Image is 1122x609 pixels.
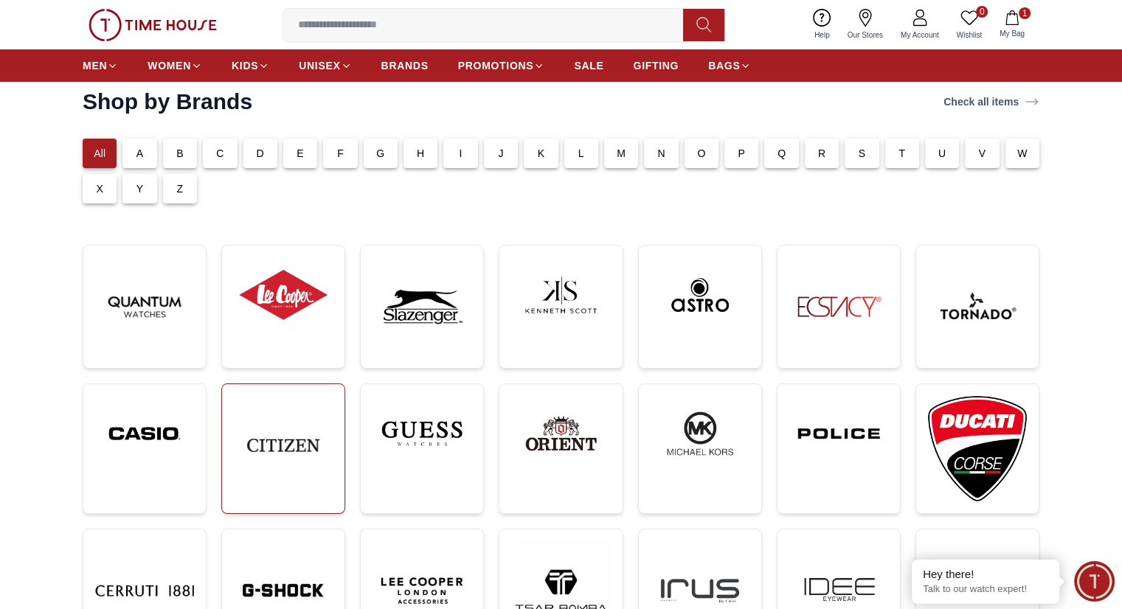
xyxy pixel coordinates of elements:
a: Help [806,6,839,43]
span: BRANDS [381,58,429,73]
p: V [979,146,986,161]
span: Wishlist [951,29,988,41]
button: 1My Bag [991,7,1033,42]
span: SALE [574,58,603,73]
img: ... [789,396,888,471]
a: BAGS [708,52,751,79]
img: ... [95,257,194,356]
a: Check all items [941,91,1042,112]
span: My Bag [994,28,1031,39]
span: MEN [83,58,107,73]
a: 0Wishlist [948,6,991,43]
p: M [617,146,626,161]
p: R [818,146,825,161]
img: ... [651,257,749,333]
p: L [578,146,584,161]
div: Hey there! [923,567,1048,582]
p: E [297,146,304,161]
a: PROMOTIONS [458,52,545,79]
p: F [337,146,344,161]
img: ... [373,257,471,356]
span: PROMOTIONS [458,58,534,73]
p: Q [778,146,786,161]
p: O [697,146,705,161]
p: Z [177,181,184,196]
span: BAGS [708,58,740,73]
div: Chat Widget [1074,561,1115,602]
span: 1 [1019,7,1031,19]
span: UNISEX [299,58,340,73]
p: J [498,146,503,161]
p: S [859,146,866,161]
a: SALE [574,52,603,79]
a: KIDS [232,52,269,79]
img: ... [928,396,1027,501]
span: WOMEN [148,58,191,73]
span: Our Stores [842,29,889,41]
img: ... [651,396,749,471]
img: ... [89,9,217,41]
a: Our Stores [839,6,892,43]
span: My Account [895,29,945,41]
p: Y [136,181,144,196]
a: BRANDS [381,52,429,79]
p: D [257,146,264,161]
p: B [176,146,184,161]
h2: Shop by Brands [83,88,252,115]
img: ... [234,257,333,333]
p: U [938,146,946,161]
a: UNISEX [299,52,351,79]
p: P [738,146,745,161]
p: A [136,146,144,161]
p: All [94,146,105,161]
p: Talk to our watch expert! [923,583,1048,596]
img: ... [373,396,471,471]
p: T [898,146,905,161]
p: N [657,146,665,161]
img: ... [789,257,888,356]
img: ... [511,396,610,471]
p: W [1017,146,1027,161]
a: MEN [83,52,118,79]
p: K [538,146,545,161]
p: X [96,181,103,196]
a: WOMEN [148,52,202,79]
p: C [216,146,224,161]
img: ... [234,396,333,495]
p: H [417,146,424,161]
p: I [460,146,463,161]
img: ... [95,396,194,471]
img: ... [511,257,610,333]
span: GIFTING [633,58,679,73]
span: KIDS [232,58,258,73]
span: Help [808,29,836,41]
p: G [376,146,384,161]
img: ... [928,257,1027,356]
a: GIFTING [633,52,679,79]
span: 0 [976,6,988,18]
